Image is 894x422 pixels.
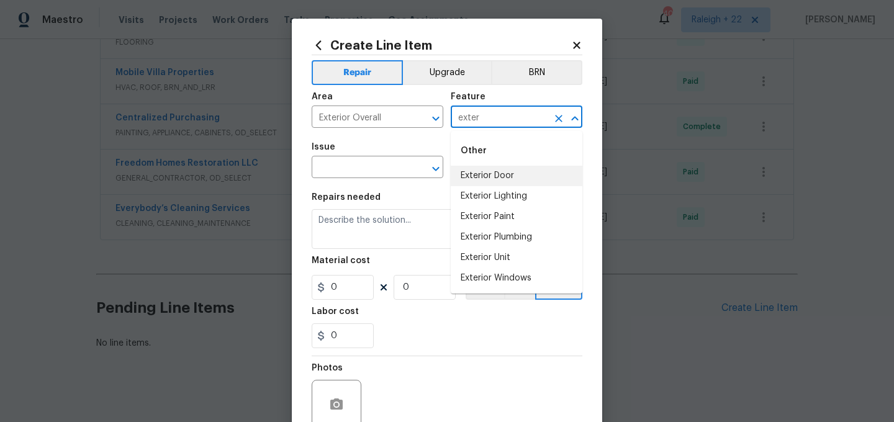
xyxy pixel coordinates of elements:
[451,136,582,166] div: Other
[451,227,582,248] li: Exterior Plumbing
[312,193,381,202] h5: Repairs needed
[451,207,582,227] li: Exterior Paint
[312,60,403,85] button: Repair
[312,364,343,372] h5: Photos
[451,186,582,207] li: Exterior Lighting
[550,110,567,127] button: Clear
[451,166,582,186] li: Exterior Door
[566,110,584,127] button: Close
[451,268,582,289] li: Exterior Windows
[312,256,370,265] h5: Material cost
[312,38,571,52] h2: Create Line Item
[312,307,359,316] h5: Labor cost
[312,92,333,101] h5: Area
[427,160,445,177] button: Open
[427,110,445,127] button: Open
[491,60,582,85] button: BRN
[403,60,492,85] button: Upgrade
[451,248,582,268] li: Exterior Unit
[451,92,485,101] h5: Feature
[312,143,335,151] h5: Issue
